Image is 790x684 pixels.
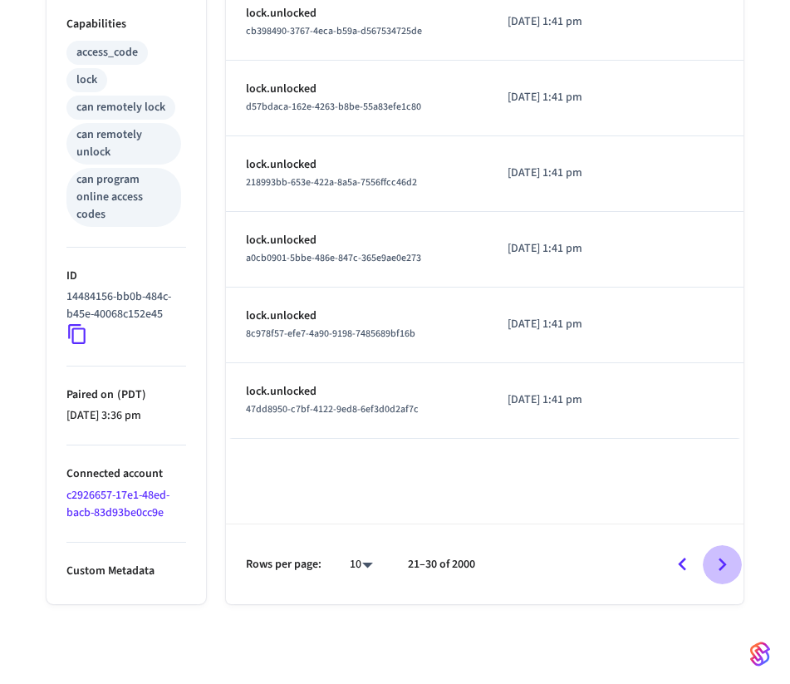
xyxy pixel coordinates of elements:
[246,383,468,401] p: lock.unlocked
[246,556,321,573] p: Rows per page:
[114,386,146,403] span: ( PDT )
[246,5,468,22] p: lock.unlocked
[76,171,171,224] div: can program online access codes
[508,391,606,409] p: [DATE] 1:41 pm
[246,402,419,416] span: 47dd8950-c7bf-4122-9ed8-6ef3d0d2af7c
[408,556,475,573] p: 21–30 of 2000
[341,553,381,577] div: 10
[66,487,169,521] a: c2926657-17e1-48ed-bacb-83d93be0cc9e
[66,465,186,483] p: Connected account
[508,240,606,258] p: [DATE] 1:41 pm
[246,24,422,38] span: cb398490-3767-4eca-b59a-d567534725de
[246,81,468,98] p: lock.unlocked
[246,100,421,114] span: d57bdaca-162e-4263-b8be-55a83efe1c80
[66,407,186,425] p: [DATE] 3:36 pm
[76,99,165,116] div: can remotely lock
[508,316,606,333] p: [DATE] 1:41 pm
[246,156,468,174] p: lock.unlocked
[76,71,97,89] div: lock
[66,288,179,323] p: 14484156-bb0b-484c-b45e-40068c152e45
[246,232,468,249] p: lock.unlocked
[703,545,742,584] button: Go to next page
[246,175,417,189] span: 218993bb-653e-422a-8a5a-7556ffcc46d2
[663,545,702,584] button: Go to previous page
[76,126,171,161] div: can remotely unlock
[508,89,606,106] p: [DATE] 1:41 pm
[76,44,138,62] div: access_code
[66,386,186,404] p: Paired on
[246,251,421,265] span: a0cb0901-5bbe-486e-847c-365e9ae0e273
[508,13,606,31] p: [DATE] 1:41 pm
[246,327,415,341] span: 8c978f57-efe7-4a90-9198-7485689bf16b
[750,641,770,667] img: SeamLogoGradient.69752ec5.svg
[66,563,186,580] p: Custom Metadata
[508,165,606,182] p: [DATE] 1:41 pm
[66,16,186,33] p: Capabilities
[66,268,186,285] p: ID
[246,308,468,325] p: lock.unlocked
